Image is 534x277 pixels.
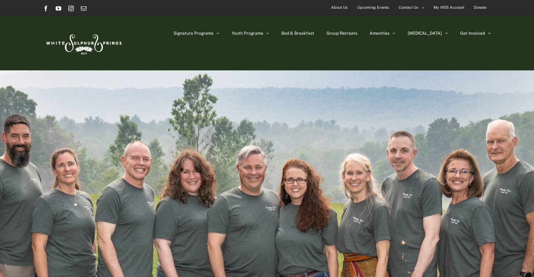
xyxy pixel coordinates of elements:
a: Get Involved [460,16,491,51]
span: My WSS Account [434,2,464,13]
img: White Sulphur Springs Logo [43,27,124,60]
span: Youth Programs [232,31,263,35]
a: YouTube [56,6,61,11]
span: Signature Programs [174,31,213,35]
span: Upcoming Events [357,2,389,13]
a: Youth Programs [232,16,269,51]
span: Get Involved [460,31,485,35]
span: [MEDICAL_DATA] [408,31,442,35]
span: Bed & Breakfast [281,31,314,35]
span: Donate [474,2,486,13]
span: Amenities [370,31,389,35]
a: Group Retreats [326,16,357,51]
nav: Main Menu [174,16,491,51]
a: Signature Programs [174,16,219,51]
span: Group Retreats [326,31,357,35]
span: About Us [331,2,348,13]
span: Contact Us [399,2,419,13]
a: Email [81,6,86,11]
a: Amenities [370,16,395,51]
a: [MEDICAL_DATA] [408,16,448,51]
a: Bed & Breakfast [281,16,314,51]
a: Facebook [43,6,49,11]
a: Instagram [68,6,74,11]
